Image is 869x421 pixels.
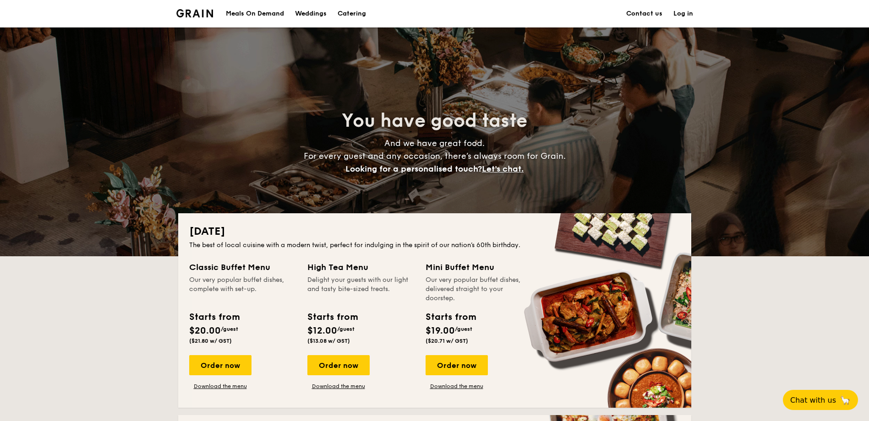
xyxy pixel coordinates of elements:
[176,9,213,17] a: Logotype
[426,275,533,303] div: Our very popular buffet dishes, delivered straight to your doorstep.
[189,325,221,336] span: $20.00
[307,261,415,274] div: High Tea Menu
[189,261,296,274] div: Classic Buffet Menu
[189,241,680,250] div: The best of local cuisine with a modern twist, perfect for indulging in the spirit of our nation’...
[221,326,238,332] span: /guest
[307,275,415,303] div: Delight your guests with our light and tasty bite-sized treats.
[189,355,251,375] div: Order now
[426,383,488,390] a: Download the menu
[337,326,355,332] span: /guest
[426,325,455,336] span: $19.00
[482,164,524,174] span: Let's chat.
[455,326,472,332] span: /guest
[176,9,213,17] img: Grain
[426,310,475,324] div: Starts from
[307,310,357,324] div: Starts from
[426,261,533,274] div: Mini Buffet Menu
[189,338,232,344] span: ($21.80 w/ GST)
[307,338,350,344] span: ($13.08 w/ GST)
[307,383,370,390] a: Download the menu
[426,355,488,375] div: Order now
[342,110,527,132] span: You have good taste
[790,396,836,405] span: Chat with us
[304,138,566,174] span: And we have great food. For every guest and any occasion, there’s always room for Grain.
[783,390,858,410] button: Chat with us🦙
[189,224,680,239] h2: [DATE]
[307,355,370,375] div: Order now
[307,325,337,336] span: $12.00
[189,383,251,390] a: Download the menu
[189,275,296,303] div: Our very popular buffet dishes, complete with set-up.
[840,395,851,405] span: 🦙
[426,338,468,344] span: ($20.71 w/ GST)
[345,164,482,174] span: Looking for a personalised touch?
[189,310,239,324] div: Starts from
